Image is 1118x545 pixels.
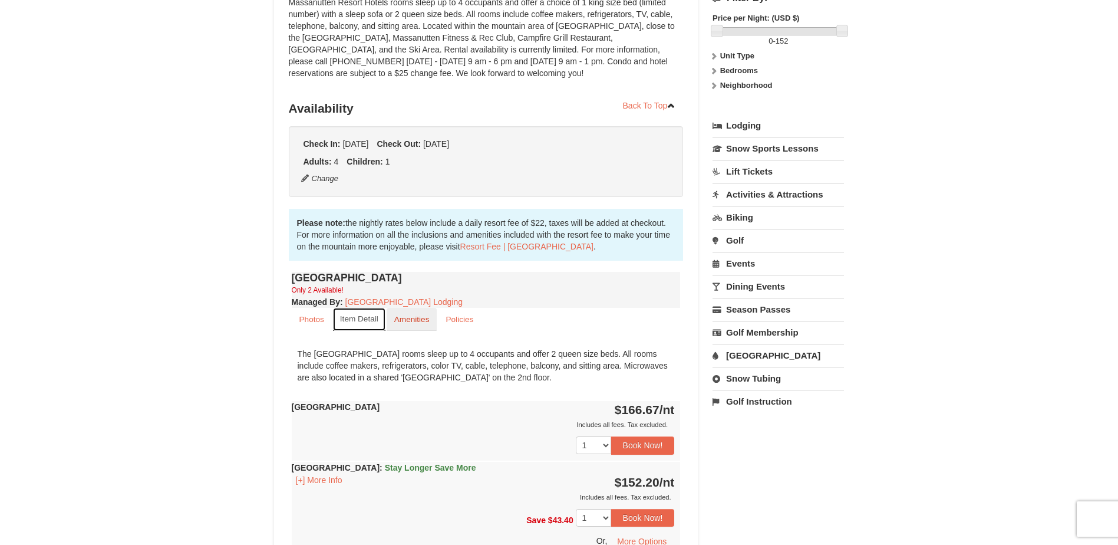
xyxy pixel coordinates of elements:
[446,315,473,324] small: Policies
[342,139,368,149] span: [DATE]
[713,229,844,251] a: Golf
[340,314,378,323] small: Item Detail
[292,272,681,284] h4: [GEOGRAPHIC_DATA]
[438,308,481,331] a: Policies
[659,475,675,489] span: /nt
[345,297,463,307] a: [GEOGRAPHIC_DATA] Lodging
[720,51,754,60] strong: Unit Type
[292,297,340,307] span: Managed By
[301,172,339,185] button: Change
[292,308,332,331] a: Photos
[387,308,437,331] a: Amenities
[615,97,684,114] a: Back To Top
[720,81,773,90] strong: Neighborhood
[713,115,844,136] a: Lodging
[394,315,430,324] small: Amenities
[713,367,844,389] a: Snow Tubing
[713,183,844,205] a: Activities & Attractions
[385,157,390,166] span: 1
[292,342,681,389] div: The [GEOGRAPHIC_DATA] rooms sleep up to 4 occupants and offer 2 queen size beds. All rooms includ...
[304,157,332,166] strong: Adults:
[713,275,844,297] a: Dining Events
[713,321,844,343] a: Golf Membership
[713,35,844,47] label: -
[380,463,382,472] span: :
[292,491,675,503] div: Includes all fees. Tax excluded.
[776,37,789,45] span: 152
[377,139,421,149] strong: Check Out:
[526,515,546,524] span: Save
[292,474,347,487] button: [+] More Info
[289,97,684,120] h3: Availability
[659,403,675,416] span: /nt
[713,160,844,182] a: Lift Tickets
[713,137,844,159] a: Snow Sports Lessons
[289,209,684,261] div: the nightly rates below include a daily resort fee of $22, taxes will be added at checkout. For m...
[548,515,573,524] span: $43.40
[615,475,659,489] span: $152.20
[769,37,773,45] span: 0
[385,463,476,472] span: Stay Longer Save More
[423,139,449,149] span: [DATE]
[292,286,344,294] small: Only 2 Available!
[347,157,382,166] strong: Children:
[334,157,339,166] span: 4
[297,218,345,228] strong: Please note:
[292,463,476,472] strong: [GEOGRAPHIC_DATA]
[713,390,844,412] a: Golf Instruction
[292,402,380,412] strong: [GEOGRAPHIC_DATA]
[713,252,844,274] a: Events
[292,297,343,307] strong: :
[713,298,844,320] a: Season Passes
[713,206,844,228] a: Biking
[713,14,799,22] strong: Price per Night: (USD $)
[713,344,844,366] a: [GEOGRAPHIC_DATA]
[611,436,675,454] button: Book Now!
[611,509,675,527] button: Book Now!
[299,315,324,324] small: Photos
[333,308,385,331] a: Item Detail
[720,66,758,75] strong: Bedrooms
[304,139,341,149] strong: Check In:
[292,419,675,431] div: Includes all fees. Tax excluded.
[615,403,675,416] strong: $166.67
[460,242,593,251] a: Resort Fee | [GEOGRAPHIC_DATA]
